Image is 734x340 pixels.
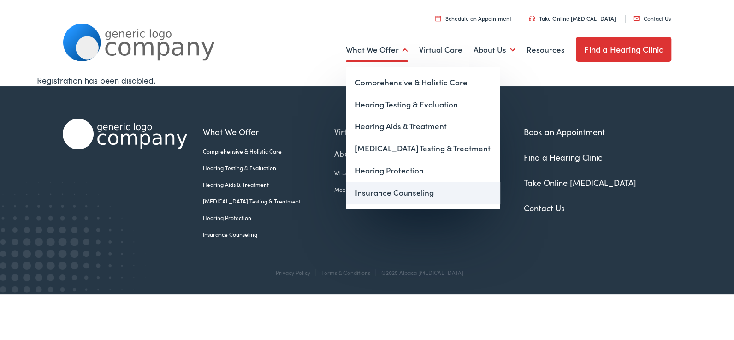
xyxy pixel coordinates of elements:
img: Alpaca Audiology [63,119,187,149]
a: What We Offer [346,33,408,67]
a: What We Believe [334,169,413,177]
a: Virtual Care [334,125,413,138]
a: Take Online [MEDICAL_DATA] [524,177,636,188]
img: utility icon [633,16,640,21]
a: Comprehensive & Holistic Care [203,147,334,155]
a: Privacy Policy [276,268,310,276]
a: Take Online [MEDICAL_DATA] [529,14,616,22]
a: Hearing Testing & Evaluation [346,94,500,116]
a: Find a Hearing Clinic [576,37,671,62]
a: Virtual Care [419,33,462,67]
a: Comprehensive & Holistic Care [346,72,500,94]
a: Terms & Conditions [321,268,370,276]
a: Insurance Counseling [203,230,334,239]
div: Registration has been disabled. [37,74,698,86]
img: utility icon [435,15,441,21]
a: Hearing Protection [346,160,500,182]
a: About Us [474,33,515,67]
a: Contact Us [633,14,671,22]
img: utility icon [529,16,535,21]
a: Book an Appointment [524,126,605,137]
a: Find a Hearing Clinic [524,151,602,163]
a: Hearing Aids & Treatment [203,180,334,189]
div: ©2025 Alpaca [MEDICAL_DATA] [377,269,463,276]
a: Resources [527,33,565,67]
a: What We Offer [203,125,334,138]
a: [MEDICAL_DATA] Testing & Treatment [346,137,500,160]
a: Meet the Team [334,185,413,194]
a: Hearing Protection [203,214,334,222]
a: Insurance Counseling [346,182,500,204]
a: Hearing Testing & Evaluation [203,164,334,172]
a: [MEDICAL_DATA] Testing & Treatment [203,197,334,205]
a: Contact Us [524,202,565,214]
a: Schedule an Appointment [435,14,511,22]
a: About Us [334,147,413,160]
a: Hearing Aids & Treatment [346,115,500,137]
